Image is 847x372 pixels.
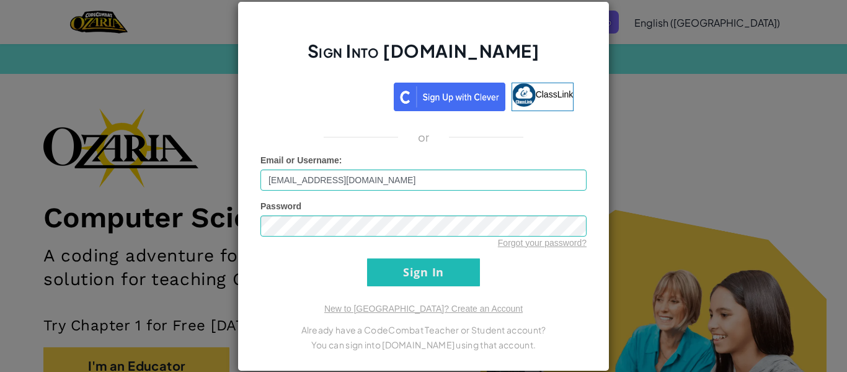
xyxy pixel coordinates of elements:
[394,83,505,111] img: clever_sso_button@2x.png
[324,304,523,314] a: New to [GEOGRAPHIC_DATA]? Create an Account
[260,39,587,75] h2: Sign Into [DOMAIN_NAME]
[512,83,536,107] img: classlink-logo-small.png
[367,258,480,286] input: Sign In
[536,89,574,99] span: ClassLink
[260,322,587,337] p: Already have a CodeCombat Teacher or Student account?
[260,155,339,165] span: Email or Username
[260,337,587,352] p: You can sign into [DOMAIN_NAME] using that account.
[498,238,587,248] a: Forgot your password?
[418,130,430,145] p: or
[260,201,301,211] span: Password
[260,154,342,166] label: :
[267,81,394,109] iframe: Sign in with Google Button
